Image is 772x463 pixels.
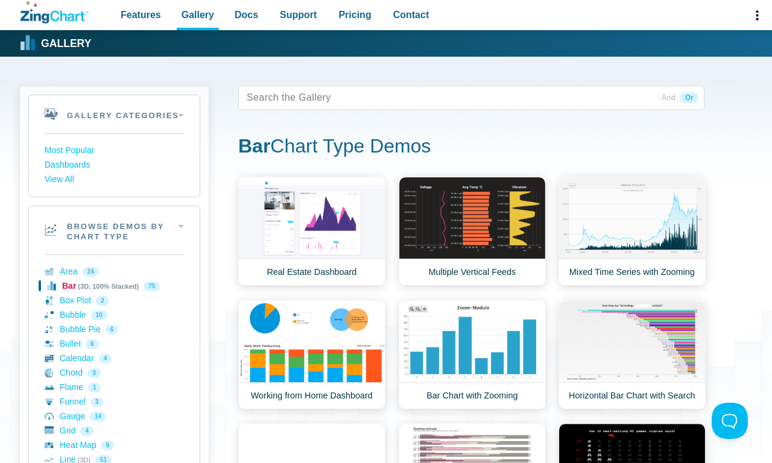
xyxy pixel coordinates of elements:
[393,7,429,23] span: Contact
[45,158,184,172] a: Dashboards
[399,300,546,409] a: Bar Chart with Zooming
[29,206,200,254] h2: Browse Demos By Chart Type
[45,172,184,187] a: View All
[657,92,680,103] span: And
[45,143,184,158] a: Most Popular
[238,135,270,157] strong: Bar
[280,7,317,23] span: Support
[558,177,706,286] a: Mixed Time Series with Zooming
[712,403,748,439] iframe: Toggle Customer Support
[41,39,91,49] strong: Gallery
[238,177,385,286] a: Real Estate Dashboard
[399,177,546,286] a: Multiple Vertical Feeds
[238,134,704,161] h1: Chart Type Demos
[182,7,214,23] span: Gallery
[680,92,698,103] span: Or
[21,1,89,24] a: ZingChart Logo. Click to return to the homepage
[121,7,161,23] span: Features
[235,7,258,23] span: Docs
[558,300,706,409] a: Horizontal Bar Chart with Search
[21,34,91,52] a: Gallery
[238,300,385,409] a: Working from Home Dashboard
[29,95,200,133] h2: Gallery Categories
[338,7,371,23] span: Pricing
